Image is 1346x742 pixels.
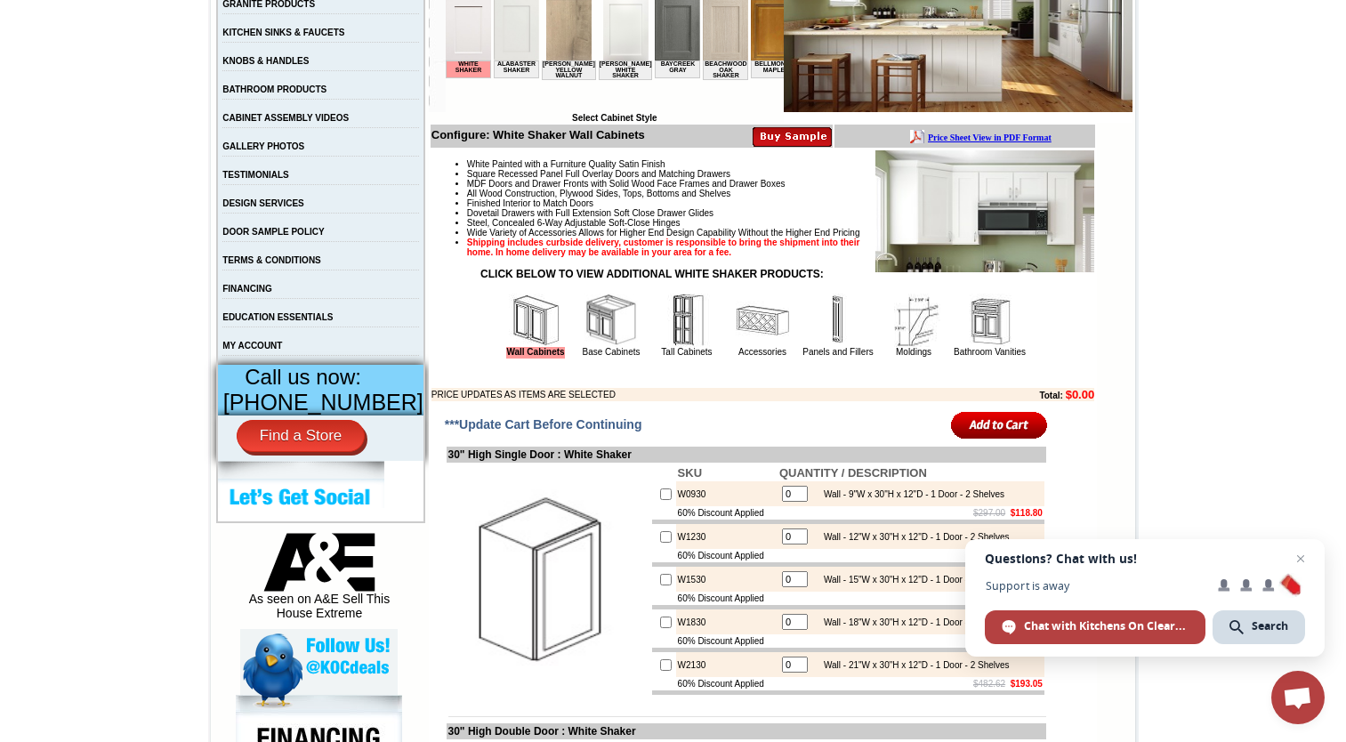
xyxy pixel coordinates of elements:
a: DESIGN SERVICES [222,198,304,208]
li: Finished Interior to Match Doors [467,198,1094,208]
td: W1530 [676,567,778,592]
b: Total: [1039,391,1062,400]
b: Configure: White Shaker Wall Cabinets [431,128,645,141]
span: Call us now: [245,365,361,389]
td: 60% Discount Applied [676,506,778,520]
b: QUANTITY / DESCRIPTION [779,466,927,480]
div: Chat with Kitchens On Clearance [985,610,1205,644]
li: Steel, Concealed 6-Way Adjustable Soft-Close Hinges [467,218,1094,228]
span: [PHONE_NUMBER] [223,390,423,415]
b: $0.00 [1066,388,1095,401]
span: Questions? Chat with us! [985,552,1305,566]
td: 60% Discount Applied [676,592,778,605]
a: Base Cabinets [582,347,640,357]
img: Bathroom Vanities [963,294,1016,347]
img: Base Cabinets [584,294,638,347]
div: Wall - 12"W x 30"H x 12"D - 1 Door - 2 Shelves [815,532,1010,542]
li: Wide Variety of Accessories Allows for Higher End Design Capability Without the Higher End Pricing [467,228,1094,238]
strong: Shipping includes curbside delivery, customer is responsible to bring the shipment into their hom... [467,238,860,257]
a: TERMS & CONDITIONS [222,255,321,265]
a: Tall Cabinets [661,347,712,357]
a: BATHROOM PRODUCTS [222,85,326,94]
s: $297.00 [973,508,1005,518]
img: Moldings [887,294,940,347]
a: KNOBS & HANDLES [222,56,309,66]
div: Open chat [1271,671,1325,724]
li: Dovetail Drawers with Full Extension Soft Close Drawer Glides [467,208,1094,218]
a: Moldings [896,347,931,357]
b: $118.80 [1011,508,1043,518]
a: Price Sheet View in PDF Format [20,3,144,18]
a: MY ACCOUNT [222,341,282,351]
b: SKU [678,466,702,480]
td: 60% Discount Applied [676,677,778,690]
b: $193.05 [1011,679,1043,689]
a: TESTIMONIALS [222,170,288,180]
td: PRICE UPDATES AS ITEMS ARE SELECTED [431,388,942,401]
span: Support is away [985,579,1205,593]
li: All Wood Construction, Plywood Sides, Tops, Bottoms and Shelves [467,189,1094,198]
div: Wall - 18"W x 30"H x 12"D - 1 Door - 2 Shelves [815,617,1010,627]
a: Find a Store [237,420,366,452]
div: Wall - 21"W x 30"H x 12"D - 1 Door - 2 Shelves [815,660,1010,670]
img: Accessories [736,294,789,347]
a: GALLERY PHOTOS [222,141,304,151]
strong: CLICK BELOW TO VIEW ADDITIONAL WHITE SHAKER PRODUCTS: [480,268,824,280]
li: Square Recessed Panel Full Overlay Doors and Matching Drawers [467,169,1094,179]
td: W2130 [676,652,778,677]
b: Price Sheet View in PDF Format [20,7,144,17]
b: Select Cabinet Style [572,113,657,123]
li: White Painted with a Furniture Quality Satin Finish [467,159,1094,169]
td: Bellmonte Maple [305,81,351,99]
span: Chat with Kitchens On Clearance [1024,618,1189,634]
img: 30'' High Single Door [448,480,649,680]
a: Accessories [738,347,786,357]
img: Product Image [875,150,1094,272]
a: Panels and Fillers [802,347,873,357]
input: Add to Cart [951,410,1048,440]
a: CABINET ASSEMBLY VIDEOS [222,113,349,123]
a: EDUCATION ESSENTIALS [222,312,333,322]
td: W0930 [676,481,778,506]
td: 30" High Single Door : White Shaker [447,447,1046,463]
li: MDF Doors and Drawer Fronts with Solid Wood Face Frames and Drawer Boxes [467,179,1094,189]
a: DOOR SAMPLE POLICY [222,227,324,237]
img: Tall Cabinets [660,294,713,347]
a: Wall Cabinets [506,347,564,359]
span: ***Update Cart Before Continuing [445,417,642,431]
div: Search [1213,610,1305,644]
td: 30" High Double Door : White Shaker [447,723,1046,739]
a: FINANCING [222,284,272,294]
td: 60% Discount Applied [676,634,778,648]
span: Search [1252,618,1288,634]
div: Wall - 9"W x 30"H x 12"D - 1 Door - 2 Shelves [815,489,1004,499]
img: Panels and Fillers [811,294,865,347]
a: KITCHEN SINKS & FAUCETS [222,28,344,37]
span: Close chat [1290,548,1311,569]
a: Bathroom Vanities [954,347,1026,357]
img: pdf.png [3,4,17,19]
td: W1230 [676,524,778,549]
img: Wall Cabinets [509,294,562,347]
s: $482.62 [973,679,1005,689]
div: Wall - 15"W x 30"H x 12"D - 1 Door - 2 Shelves [815,575,1010,585]
td: 60% Discount Applied [676,549,778,562]
div: As seen on A&E Sell This House Extreme [240,533,398,629]
td: W1830 [676,609,778,634]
